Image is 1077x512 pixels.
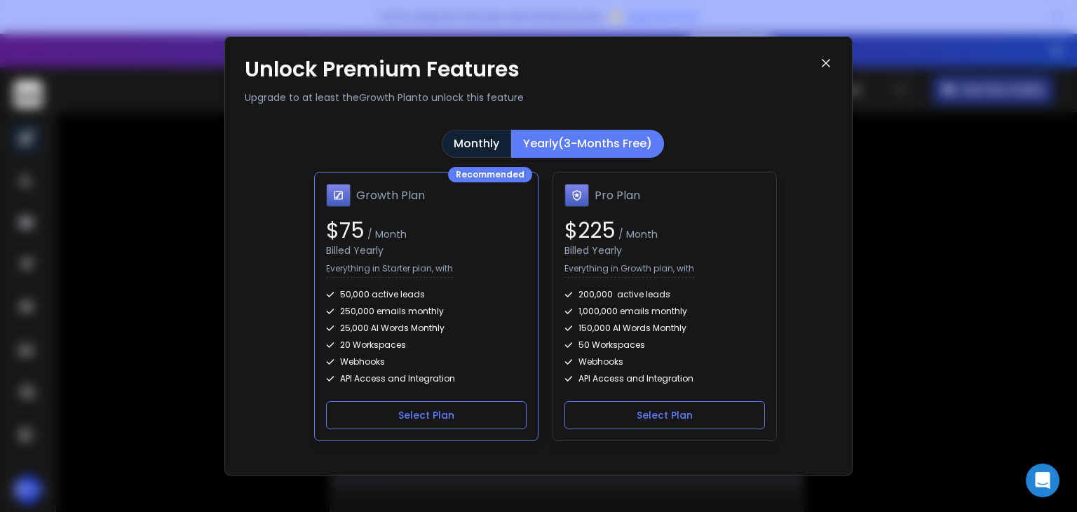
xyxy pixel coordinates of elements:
[326,356,527,368] div: Webhooks
[564,323,765,334] div: 150,000 AI Words Monthly
[616,227,658,241] span: / Month
[245,90,820,105] p: Upgrade to at least the Growth Plan to unlock this feature
[326,184,351,208] img: Growth Plan icon
[564,215,616,245] span: $ 225
[564,306,765,317] div: 1,000,000 emails monthly
[564,401,765,429] button: Select Plan
[564,184,589,208] img: Pro Plan icon
[326,339,527,351] div: 20 Workspaces
[326,243,527,257] div: Billed Yearly
[326,306,527,317] div: 250,000 emails monthly
[365,227,407,241] span: / Month
[564,243,765,257] div: Billed Yearly
[326,373,527,384] div: API Access and Integration
[326,323,527,334] div: 25,000 AI Words Monthly
[511,130,664,158] button: Yearly(3-Months Free)
[564,356,765,368] div: Webhooks
[326,289,527,300] div: 50,000 active leads
[564,373,765,384] div: API Access and Integration
[326,401,527,429] button: Select Plan
[564,339,765,351] div: 50 Workspaces
[595,187,640,204] h1: Pro Plan
[442,130,511,158] button: Monthly
[448,167,532,182] div: Recommended
[326,263,453,278] p: Everything in Starter plan, with
[564,289,765,300] div: 200,000 active leads
[326,215,365,245] span: $ 75
[564,263,694,278] p: Everything in Growth plan, with
[1026,464,1059,497] div: Open Intercom Messenger
[356,187,425,204] h1: Growth Plan
[245,57,820,82] h1: Unlock Premium Features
